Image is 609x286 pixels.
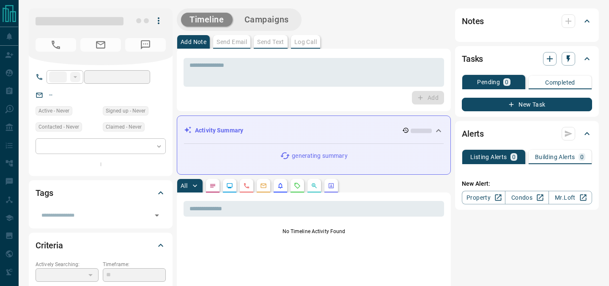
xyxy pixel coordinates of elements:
[470,154,507,160] p: Listing Alerts
[549,191,592,204] a: Mr.Loft
[462,191,505,204] a: Property
[462,179,592,188] p: New Alert:
[151,209,163,221] button: Open
[505,191,549,204] a: Condos
[243,182,250,189] svg: Calls
[328,182,335,189] svg: Agent Actions
[236,13,297,27] button: Campaigns
[36,183,166,203] div: Tags
[292,151,347,160] p: generating summary
[545,80,575,85] p: Completed
[311,182,318,189] svg: Opportunities
[277,182,284,189] svg: Listing Alerts
[38,107,69,115] span: Active - Never
[195,126,243,135] p: Activity Summary
[209,182,216,189] svg: Notes
[580,154,584,160] p: 0
[226,182,233,189] svg: Lead Browsing Activity
[80,38,121,52] span: No Email
[103,261,166,268] p: Timeframe:
[512,154,516,160] p: 0
[181,13,233,27] button: Timeline
[184,228,444,235] p: No Timeline Activity Found
[462,49,592,69] div: Tasks
[36,235,166,256] div: Criteria
[36,261,99,268] p: Actively Searching:
[184,123,444,138] div: Activity Summary
[181,39,206,45] p: Add Note
[36,186,53,200] h2: Tags
[294,182,301,189] svg: Requests
[505,79,508,85] p: 0
[181,183,187,189] p: All
[49,91,52,98] a: --
[462,98,592,111] button: New Task
[462,14,484,28] h2: Notes
[38,123,79,131] span: Contacted - Never
[462,11,592,31] div: Notes
[477,79,500,85] p: Pending
[106,107,145,115] span: Signed up - Never
[260,182,267,189] svg: Emails
[535,154,575,160] p: Building Alerts
[36,38,76,52] span: No Number
[462,127,484,140] h2: Alerts
[106,123,142,131] span: Claimed - Never
[462,124,592,144] div: Alerts
[125,38,166,52] span: No Number
[462,52,483,66] h2: Tasks
[36,239,63,252] h2: Criteria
